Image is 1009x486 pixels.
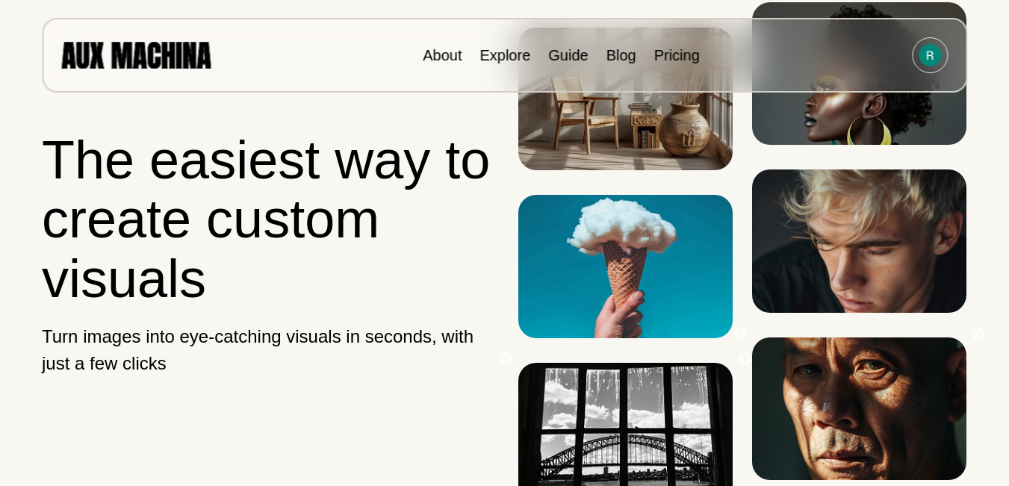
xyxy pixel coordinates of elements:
img: Image [752,169,966,312]
img: Image [752,337,966,480]
h1: The easiest way to create custom visuals [42,131,491,308]
a: Guide [548,47,588,63]
button: Next [737,352,752,367]
a: Explore [479,47,530,63]
img: Image [518,195,733,337]
a: About [423,47,462,63]
button: Previous [733,327,748,342]
a: Pricing [654,47,700,63]
button: Next [971,327,986,342]
a: Blog [606,47,636,63]
p: Turn images into eye-catching visuals in seconds, with just a few clicks [42,323,491,377]
img: Avatar [919,44,941,66]
button: Previous [499,352,514,367]
img: Image [518,28,733,170]
img: AUX MACHINA [61,42,211,68]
